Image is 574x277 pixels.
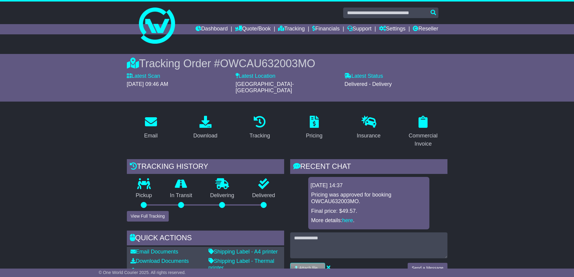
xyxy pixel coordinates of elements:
[399,114,447,150] a: Commercial Invoice
[311,217,426,224] p: More details: .
[249,132,270,140] div: Tracking
[347,24,372,34] a: Support
[312,24,340,34] a: Financials
[278,24,305,34] a: Tracking
[311,182,427,189] div: [DATE] 14:37
[127,211,169,222] button: View Full Tracking
[311,208,426,215] p: Final price: $49.57.
[236,73,275,80] label: Latest Location
[196,24,228,34] a: Dashboard
[342,217,353,223] a: here
[235,24,271,34] a: Quote/Book
[344,81,392,87] span: Delivered - Delivery
[189,114,221,142] a: Download
[236,81,294,94] span: [GEOGRAPHIC_DATA]-[GEOGRAPHIC_DATA]
[99,270,186,275] span: © One World Courier 2025. All rights reserved.
[306,132,322,140] div: Pricing
[127,192,161,199] p: Pickup
[130,268,165,274] a: Email PODs
[246,114,274,142] a: Tracking
[209,258,274,271] a: Shipping Label - Thermal printer
[357,132,381,140] div: Insurance
[220,57,315,70] span: OWCAU632003MO
[311,192,426,205] p: Pricing was approved for booking OWCAU632003MO.
[130,249,178,255] a: Email Documents
[127,57,447,70] div: Tracking Order #
[144,132,158,140] div: Email
[302,114,326,142] a: Pricing
[379,24,406,34] a: Settings
[140,114,162,142] a: Email
[290,159,447,175] div: RECENT CHAT
[353,114,384,142] a: Insurance
[193,132,217,140] div: Download
[408,263,447,273] button: Send a Message
[127,81,168,87] span: [DATE] 09:46 AM
[344,73,383,80] label: Latest Status
[243,192,284,199] p: Delivered
[403,132,444,148] div: Commercial Invoice
[127,159,284,175] div: Tracking history
[127,73,160,80] label: Latest Scan
[413,24,438,34] a: Reseller
[161,192,201,199] p: In Transit
[209,249,278,255] a: Shipping Label - A4 printer
[130,258,189,264] a: Download Documents
[201,192,243,199] p: Delivering
[127,231,284,247] div: Quick Actions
